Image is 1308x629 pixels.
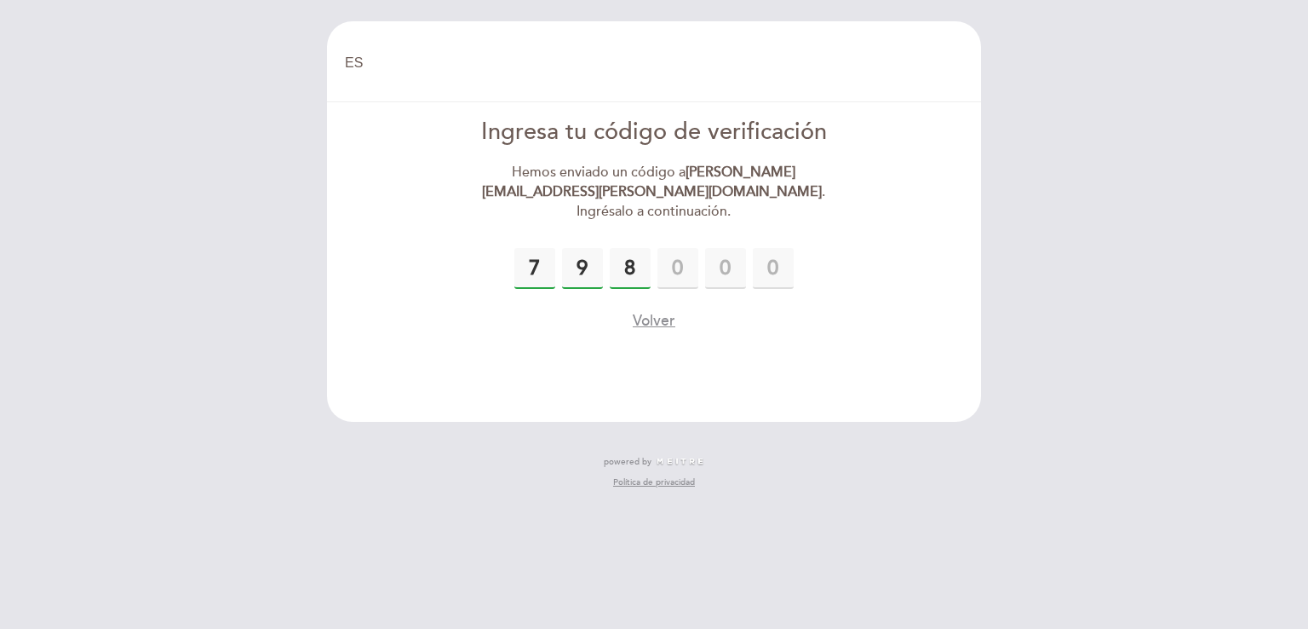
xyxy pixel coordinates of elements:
[604,456,651,468] span: powered by
[610,248,651,289] input: 0
[657,248,698,289] input: 0
[459,116,850,149] div: Ingresa tu código de verificación
[604,456,704,468] a: powered by
[459,163,850,222] div: Hemos enviado un código a . Ingrésalo a continuación.
[633,310,675,332] button: Volver
[753,248,794,289] input: 0
[656,458,704,466] img: MEITRE
[514,248,555,289] input: 0
[482,164,822,200] strong: [PERSON_NAME][EMAIL_ADDRESS][PERSON_NAME][DOMAIN_NAME]
[705,248,746,289] input: 0
[562,248,603,289] input: 0
[613,476,695,488] a: Política de privacidad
